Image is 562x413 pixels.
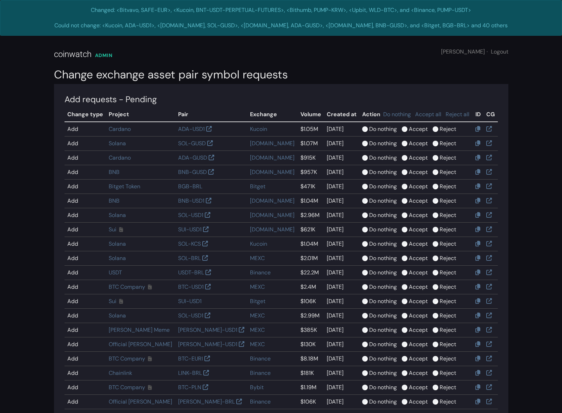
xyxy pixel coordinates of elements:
label: Do nothing [369,225,397,234]
a: BTC-PLN [178,384,201,391]
a: MEXC [250,341,265,348]
td: [DATE] [324,266,359,280]
a: Bitget [250,297,265,305]
label: Accept [409,254,428,262]
a: BTC Company [109,355,145,362]
a: Solana [109,140,126,147]
label: Reject [440,398,456,406]
h4: Add requests - Pending [65,94,498,105]
label: Do nothing [369,240,397,248]
td: $385K [298,323,324,337]
td: Add [65,352,106,366]
label: Do nothing [369,268,397,277]
th: Volume [298,107,324,122]
td: [DATE] [324,151,359,165]
a: MEXC [250,326,265,334]
td: Add [65,323,106,337]
td: [DATE] [324,309,359,323]
a: [DOMAIN_NAME] [250,211,294,219]
td: [DATE] [324,237,359,251]
label: Do nothing [369,125,397,133]
td: Add [65,151,106,165]
label: Accept [409,268,428,277]
th: CG [483,107,497,122]
a: SUI-USD1 [178,297,202,305]
td: [DATE] [324,280,359,294]
th: Change type [65,107,106,122]
a: BTC Company [109,283,145,290]
a: MEXC [250,254,265,262]
label: Accept [409,225,428,234]
label: Accept [409,197,428,205]
a: BTC-USD1 [178,283,204,290]
a: [DOMAIN_NAME] [250,140,294,147]
td: $621K [298,223,324,237]
a: [PERSON_NAME]-USD1 [178,341,237,348]
td: $1.04M [298,237,324,251]
td: [DATE] [324,136,359,151]
th: Exchange [247,107,297,122]
td: [DATE] [324,251,359,266]
td: $471K [298,180,324,194]
label: Do nothing [369,254,397,262]
td: $2.01M [298,251,324,266]
td: $957K [298,165,324,180]
a: Logout [491,48,508,55]
td: Add [65,136,106,151]
label: Accept [409,355,428,363]
td: Add [65,337,106,352]
a: Kucoin [250,240,267,247]
label: Reject [440,383,456,392]
a: MEXC [250,312,265,319]
td: $915K [298,151,324,165]
a: SOL-USD1 [178,211,203,219]
span: · [487,48,488,55]
td: $22.2M [298,266,324,280]
td: $1.19M [298,380,324,395]
label: Reject [440,197,456,205]
td: $130K [298,337,324,352]
a: SOL-BRL [178,254,201,262]
a: Binance [250,269,271,276]
label: Accept [409,240,428,248]
a: ADA-USD1 [178,125,205,133]
a: [PERSON_NAME]-BRL [178,398,235,405]
a: Kucoin [250,125,267,133]
label: Reject [440,225,456,234]
label: Accept [409,182,428,191]
div: ADMIN [95,52,113,59]
a: ADA-GUSD [178,154,207,161]
a: Bitget Token [109,183,140,190]
label: Do nothing [369,168,397,176]
a: coinwatch ADMIN [54,36,113,68]
a: Sui [109,226,116,233]
label: Accept [409,297,428,306]
td: Add [65,180,106,194]
a: BNB-GUSD [178,168,207,176]
a: [PERSON_NAME] Meme [109,326,170,334]
a: Accept all [415,111,441,118]
a: Bybit [250,384,264,391]
label: Reject [440,283,456,291]
th: Action [359,107,473,122]
td: [DATE] [324,165,359,180]
td: [DATE] [324,180,359,194]
label: Do nothing [369,369,397,377]
a: Binance [250,398,271,405]
td: $106K [298,294,324,309]
label: Reject [440,182,456,191]
td: Add [65,208,106,223]
label: Do nothing [369,154,397,162]
a: Official [PERSON_NAME] [109,398,172,405]
label: Reject [440,355,456,363]
h2: Change exchange asset pair symbol requests [54,68,508,81]
td: Add [65,280,106,294]
label: Reject [440,254,456,262]
label: Accept [409,369,428,377]
td: $2.96M [298,208,324,223]
td: Add [65,309,106,323]
label: Do nothing [369,340,397,349]
td: [DATE] [324,352,359,366]
td: $1.07M [298,136,324,151]
td: Add [65,395,106,409]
